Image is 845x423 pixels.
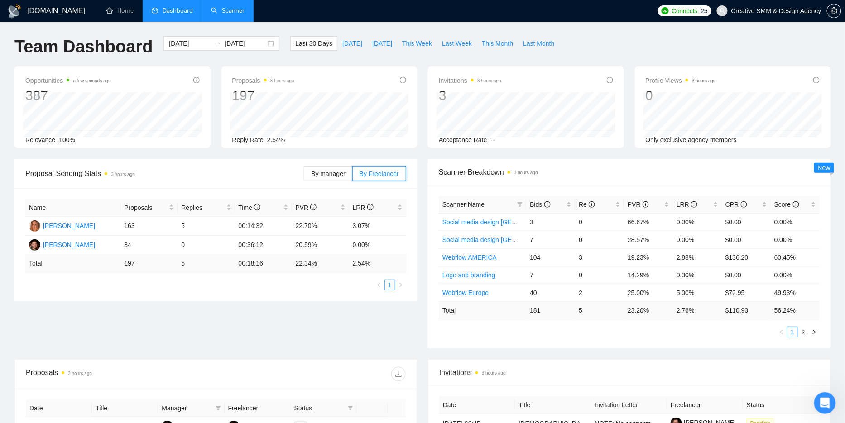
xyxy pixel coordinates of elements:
[624,213,673,231] td: 66.67%
[353,204,374,211] span: LRR
[311,170,345,177] span: By manager
[809,327,820,337] li: Next Page
[813,77,820,83] span: info-circle
[575,284,624,301] td: 2
[25,199,120,217] th: Name
[722,248,771,266] td: $136.20
[624,231,673,248] td: 28.57%
[515,198,524,211] span: filter
[725,201,747,208] span: CPR
[575,266,624,284] td: 0
[526,284,575,301] td: 40
[395,280,406,290] li: Next Page
[120,236,178,255] td: 34
[439,367,819,378] span: Invitations
[814,392,836,414] iframe: Intercom live chat
[477,36,518,51] button: This Month
[25,75,111,86] span: Opportunities
[254,204,260,210] span: info-circle
[163,7,193,14] span: Dashboard
[643,201,649,208] span: info-circle
[439,75,501,86] span: Invitations
[827,7,841,14] a: setting
[779,329,784,335] span: left
[439,396,515,414] th: Date
[292,217,349,236] td: 22.70%
[482,38,513,48] span: This Month
[349,236,406,255] td: 0.00%
[120,255,178,272] td: 197
[235,255,292,272] td: 00:18:16
[518,36,559,51] button: Last Month
[376,282,382,288] span: left
[360,170,399,177] span: By Freelancer
[771,284,820,301] td: 49.93%
[292,255,349,272] td: 22.34 %
[211,7,245,14] a: searchScanner
[193,77,200,83] span: info-circle
[673,266,722,284] td: 0.00%
[337,36,367,51] button: [DATE]
[235,217,292,236] td: 00:14:32
[722,213,771,231] td: $0.00
[346,401,355,415] span: filter
[367,36,397,51] button: [DATE]
[178,217,235,236] td: 5
[722,266,771,284] td: $0.00
[43,221,95,231] div: [PERSON_NAME]
[374,280,384,290] li: Previous Page
[691,201,697,208] span: info-circle
[349,255,406,272] td: 2.54 %
[771,266,820,284] td: 0.00%
[771,301,820,319] td: 56.24 %
[514,170,538,175] time: 3 hours ago
[225,399,291,417] th: Freelancer
[692,78,716,83] time: 3 hours ago
[624,301,673,319] td: 23.20 %
[111,172,135,177] time: 3 hours ago
[232,75,294,86] span: Proposals
[667,396,743,414] th: Freelancer
[270,78,294,83] time: 3 hours ago
[400,77,406,83] span: info-circle
[239,204,260,211] span: Time
[439,166,820,178] span: Scanner Breakdown
[809,327,820,337] button: right
[124,203,167,213] span: Proposals
[267,136,285,143] span: 2.54%
[798,327,808,337] a: 2
[214,40,221,47] span: swap-right
[771,248,820,266] td: 60.45%
[26,367,216,381] div: Proposals
[232,136,264,143] span: Reply Rate
[342,38,362,48] span: [DATE]
[439,87,501,104] div: 3
[477,78,501,83] time: 3 hours ago
[92,399,158,417] th: Title
[178,255,235,272] td: 5
[515,396,591,414] th: Title
[25,255,120,272] td: Total
[544,201,551,208] span: info-circle
[624,266,673,284] td: 14.29%
[402,38,432,48] span: This Week
[349,217,406,236] td: 3.07%
[673,301,722,319] td: 2.76 %
[672,6,699,16] span: Connects:
[743,396,819,414] th: Status
[216,405,221,411] span: filter
[232,87,294,104] div: 197
[290,36,337,51] button: Last 30 Days
[530,201,550,208] span: Bids
[442,38,472,48] span: Last Week
[673,284,722,301] td: 5.00%
[776,327,787,337] li: Previous Page
[673,231,722,248] td: 0.00%
[526,231,575,248] td: 7
[25,136,55,143] span: Relevance
[26,399,92,417] th: Date
[225,38,266,48] input: End date
[579,201,595,208] span: Re
[296,204,317,211] span: PVR
[793,201,799,208] span: info-circle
